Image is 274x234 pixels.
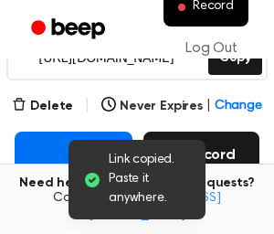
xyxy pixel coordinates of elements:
button: Delete [12,97,73,116]
span: Link copied. Paste it anywhere. [109,151,191,208]
span: | [84,95,90,117]
span: Change [215,97,262,116]
button: Never Expires|Change [101,97,262,116]
button: Record [143,132,259,179]
span: Contact us [11,191,263,223]
a: Log Out [167,27,256,70]
a: Beep [18,12,121,48]
span: | [206,97,211,116]
a: [EMAIL_ADDRESS][DOMAIN_NAME] [89,192,221,221]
